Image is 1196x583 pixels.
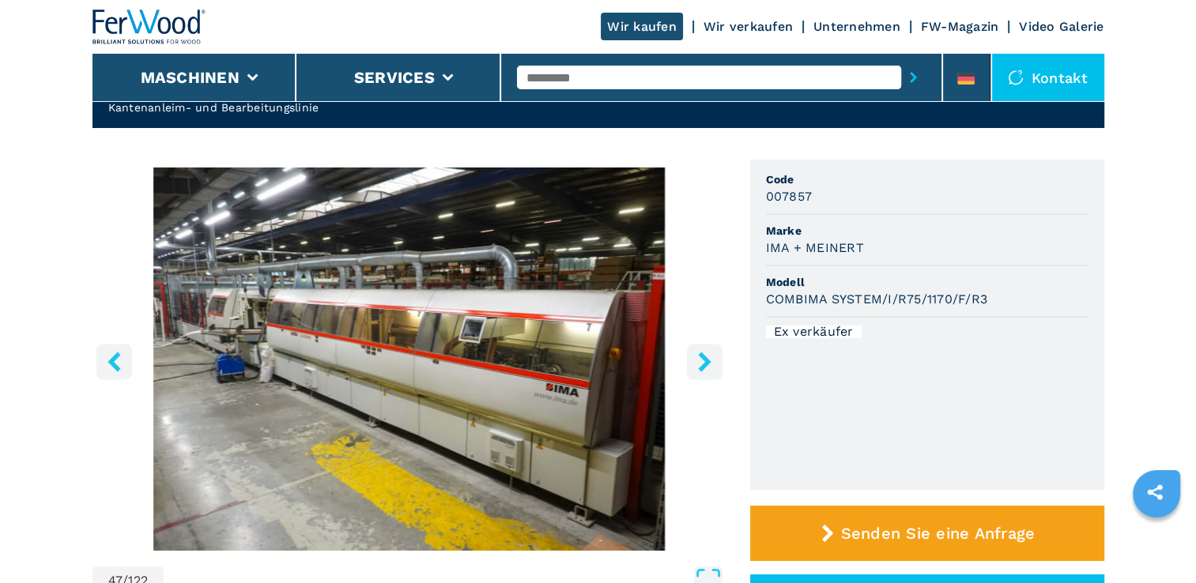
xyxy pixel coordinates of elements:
iframe: Chat [1129,512,1184,571]
a: Wir verkaufen [704,19,793,34]
button: Senden Sie eine Anfrage [750,506,1104,561]
span: Modell [766,274,1088,290]
h3: COMBIMA SYSTEM/I/R75/1170/F/R3 [766,290,988,308]
a: Wir kaufen [601,13,683,40]
div: Kontakt [992,54,1104,101]
h2: Kantenanleim- und Bearbeitungslinie [108,100,647,115]
span: Marke [766,223,1088,239]
button: Services [354,68,435,87]
a: Unternehmen [813,19,900,34]
h3: IMA + MEINERT [766,239,864,257]
button: left-button [96,344,132,379]
a: Video Galerie [1019,19,1104,34]
div: Ex verkäufer [766,325,862,338]
div: Go to Slide 47 [92,167,726,551]
span: Code [766,171,1088,187]
span: Senden Sie eine Anfrage [840,524,1035,543]
button: submit-button [901,59,926,96]
img: Kontakt [1008,70,1024,85]
a: sharethis [1135,472,1175,512]
button: Maschinen [141,68,240,87]
button: right-button [687,344,723,379]
a: FW-Magazin [921,19,999,34]
img: Kantenanleim- und Bearbeitungslinie IMA + MEINERT COMBIMA SYSTEM/I/R75/1170/F/R3 [92,167,726,551]
img: Ferwood [92,9,206,44]
h3: 007857 [766,187,813,205]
